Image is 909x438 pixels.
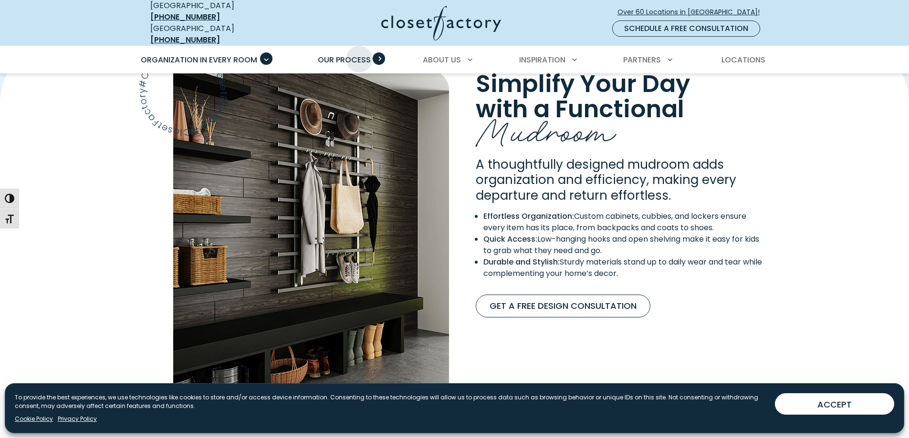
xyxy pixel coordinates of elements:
button: ACCEPT [775,393,894,415]
img: Closet Factory Logo [381,6,501,41]
a: Schedule a Free Consultation [612,20,760,37]
strong: Quick Access: [483,234,537,244]
span: with a Functional [476,92,684,126]
span: Partners [623,54,661,65]
div: [GEOGRAPHIC_DATA] [150,23,289,46]
a: Over 60 Locations in [GEOGRAPHIC_DATA]! [617,4,768,20]
strong: Effortless Organization: [483,211,574,222]
span: A thoughtfully designed mudroom adds organization and efficiency, making every departure and retu... [476,156,736,204]
strong: Durable and Stylish: [483,256,560,267]
span: Organization in Every Room [141,54,257,65]
img: Mudroom with custom shelving and hanging rods [173,71,449,404]
nav: Primary Menu [134,47,775,73]
a: Get A Free Design Consultation [476,295,650,317]
span: Inspiration [519,54,565,65]
li: Custom cabinets, cubbies, and lockers ensure every item has its place, from backpacks and coats t... [483,211,767,234]
span: About Us [423,54,461,65]
span: Simplify Your Day [476,67,690,101]
a: Privacy Policy [58,415,97,423]
p: To provide the best experiences, we use technologies like cookies to store and/or access device i... [15,393,767,410]
li: Sturdy materials stand up to daily wear and tear while complementing your home’s decor. [483,256,767,279]
li: Low-hanging hooks and open shelving make it easy for kids to grab what they need and go. [483,234,767,256]
span: Our Process [318,54,371,65]
a: [PHONE_NUMBER] [150,34,220,45]
a: [PHONE_NUMBER] [150,11,220,22]
a: Cookie Policy [15,415,53,423]
span: Over 60 Locations in [GEOGRAPHIC_DATA]! [617,7,767,17]
span: Locations [721,54,765,65]
span: Mudroom [476,103,616,154]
